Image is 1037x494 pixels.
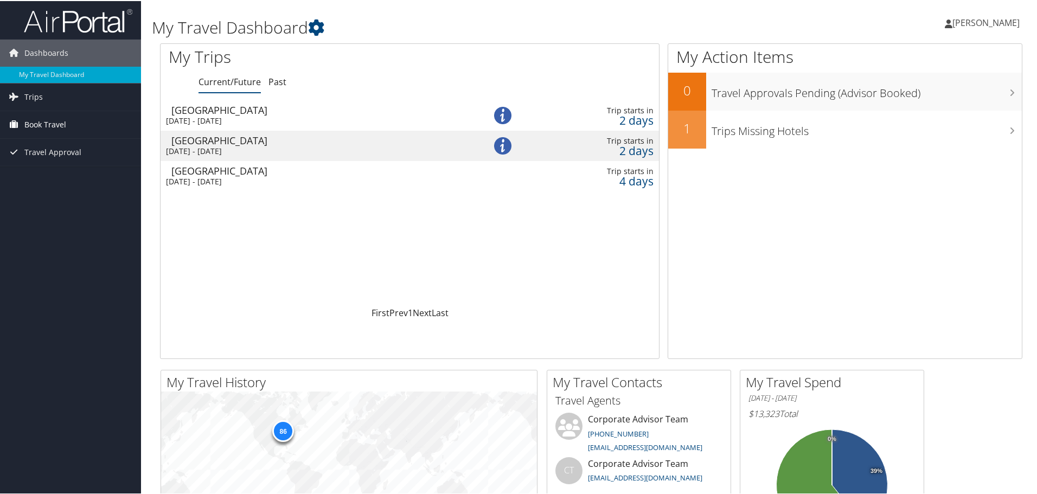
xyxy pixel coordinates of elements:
h3: Travel Approvals Pending (Advisor Booked) [712,79,1022,100]
h1: My Trips [169,44,443,67]
div: Trip starts in [545,105,654,114]
span: Dashboards [24,39,68,66]
span: Travel Approval [24,138,81,165]
a: 1Trips Missing Hotels [668,110,1022,147]
a: Next [413,306,432,318]
div: 4 days [545,175,654,185]
a: First [372,306,389,318]
div: [DATE] - [DATE] [166,145,456,155]
div: [GEOGRAPHIC_DATA] [171,134,461,144]
h6: Total [748,407,916,419]
a: [EMAIL_ADDRESS][DOMAIN_NAME] [588,472,702,482]
img: alert-flat-solid-info.png [494,106,511,123]
h2: My Travel History [167,372,537,390]
h3: Trips Missing Hotels [712,117,1022,138]
h2: 0 [668,80,706,99]
a: 1 [408,306,413,318]
div: [DATE] - [DATE] [166,115,456,125]
div: Trip starts in [545,135,654,145]
span: [PERSON_NAME] [952,16,1020,28]
h3: Travel Agents [555,392,722,407]
h1: My Action Items [668,44,1022,67]
div: [DATE] - [DATE] [166,176,456,185]
li: Corporate Advisor Team [550,412,728,456]
a: [PHONE_NUMBER] [588,428,649,438]
a: [EMAIL_ADDRESS][DOMAIN_NAME] [588,441,702,451]
h1: My Travel Dashboard [152,15,738,38]
a: [PERSON_NAME] [945,5,1030,38]
div: 2 days [545,114,654,124]
div: [GEOGRAPHIC_DATA] [171,165,461,175]
h2: 1 [668,118,706,137]
a: 0Travel Approvals Pending (Advisor Booked) [668,72,1022,110]
div: [GEOGRAPHIC_DATA] [171,104,461,114]
div: 2 days [545,145,654,155]
span: $13,323 [748,407,779,419]
span: Book Travel [24,110,66,137]
div: 86 [272,419,294,440]
span: Trips [24,82,43,110]
img: alert-flat-solid-info.png [494,136,511,153]
h2: My Travel Spend [746,372,924,390]
a: Past [268,75,286,87]
tspan: 0% [828,435,836,441]
h2: My Travel Contacts [553,372,731,390]
div: Trip starts in [545,165,654,175]
a: Last [432,306,449,318]
div: CT [555,456,582,483]
img: airportal-logo.png [24,7,132,33]
tspan: 39% [870,467,882,473]
a: Prev [389,306,408,318]
h6: [DATE] - [DATE] [748,392,916,402]
li: Corporate Advisor Team [550,456,728,491]
a: Current/Future [199,75,261,87]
